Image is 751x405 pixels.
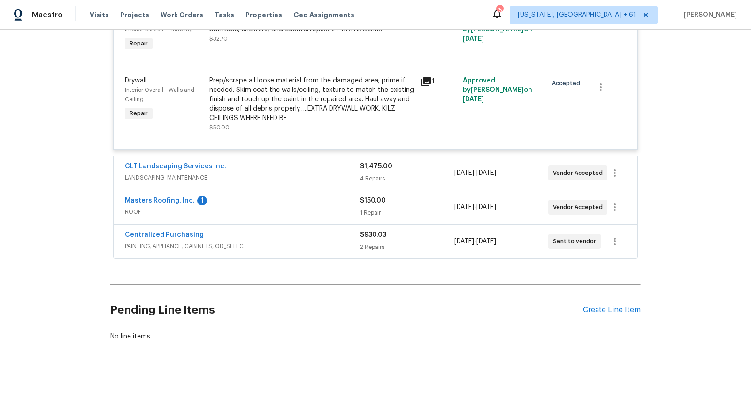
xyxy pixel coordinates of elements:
[360,208,454,217] div: 1 Repair
[463,77,532,103] span: Approved by [PERSON_NAME] on
[125,232,204,238] a: Centralized Purchasing
[360,242,454,252] div: 2 Repairs
[215,12,234,18] span: Tasks
[293,10,354,20] span: Geo Assignments
[454,170,474,176] span: [DATE]
[110,332,641,341] div: No line items.
[197,196,207,205] div: 1
[454,202,496,212] span: -
[209,36,228,42] span: $32.70
[476,170,496,176] span: [DATE]
[454,204,474,210] span: [DATE]
[126,39,152,48] span: Repair
[245,10,282,20] span: Properties
[126,109,152,118] span: Repair
[454,237,496,246] span: -
[110,288,583,332] h2: Pending Line Items
[583,306,641,315] div: Create Line Item
[680,10,737,20] span: [PERSON_NAME]
[360,174,454,183] div: 4 Repairs
[454,238,474,245] span: [DATE]
[161,10,203,20] span: Work Orders
[463,17,532,42] span: Approved by [PERSON_NAME] on
[125,87,194,102] span: Interior Overall - Walls and Ceiling
[120,10,149,20] span: Projects
[476,204,496,210] span: [DATE]
[209,125,230,130] span: $50.00
[125,77,146,84] span: Drywall
[463,96,484,103] span: [DATE]
[476,238,496,245] span: [DATE]
[454,168,496,178] span: -
[518,10,636,20] span: [US_STATE], [GEOGRAPHIC_DATA] + 61
[32,10,63,20] span: Maestro
[360,197,386,204] span: $150.00
[125,173,360,182] span: LANDSCAPING_MAINTENANCE
[125,163,226,170] a: CLT Landscaping Services Inc.
[553,168,606,178] span: Vendor Accepted
[125,197,195,204] a: Masters Roofing, Inc.
[496,6,503,15] div: 757
[209,76,415,123] div: Prep/scrape all loose material from the damaged area; prime if needed. Skim coat the walls/ceilin...
[125,241,360,251] span: PAINTING, APPLIANCE, CABINETS, OD_SELECT
[553,202,606,212] span: Vendor Accepted
[360,163,392,170] span: $1,475.00
[125,207,360,217] span: ROOF
[421,76,457,87] div: 1
[90,10,109,20] span: Visits
[553,237,600,246] span: Sent to vendor
[552,79,584,88] span: Accepted
[360,232,386,238] span: $930.03
[125,27,193,32] span: Interior Overall - Plumbing
[463,36,484,42] span: [DATE]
